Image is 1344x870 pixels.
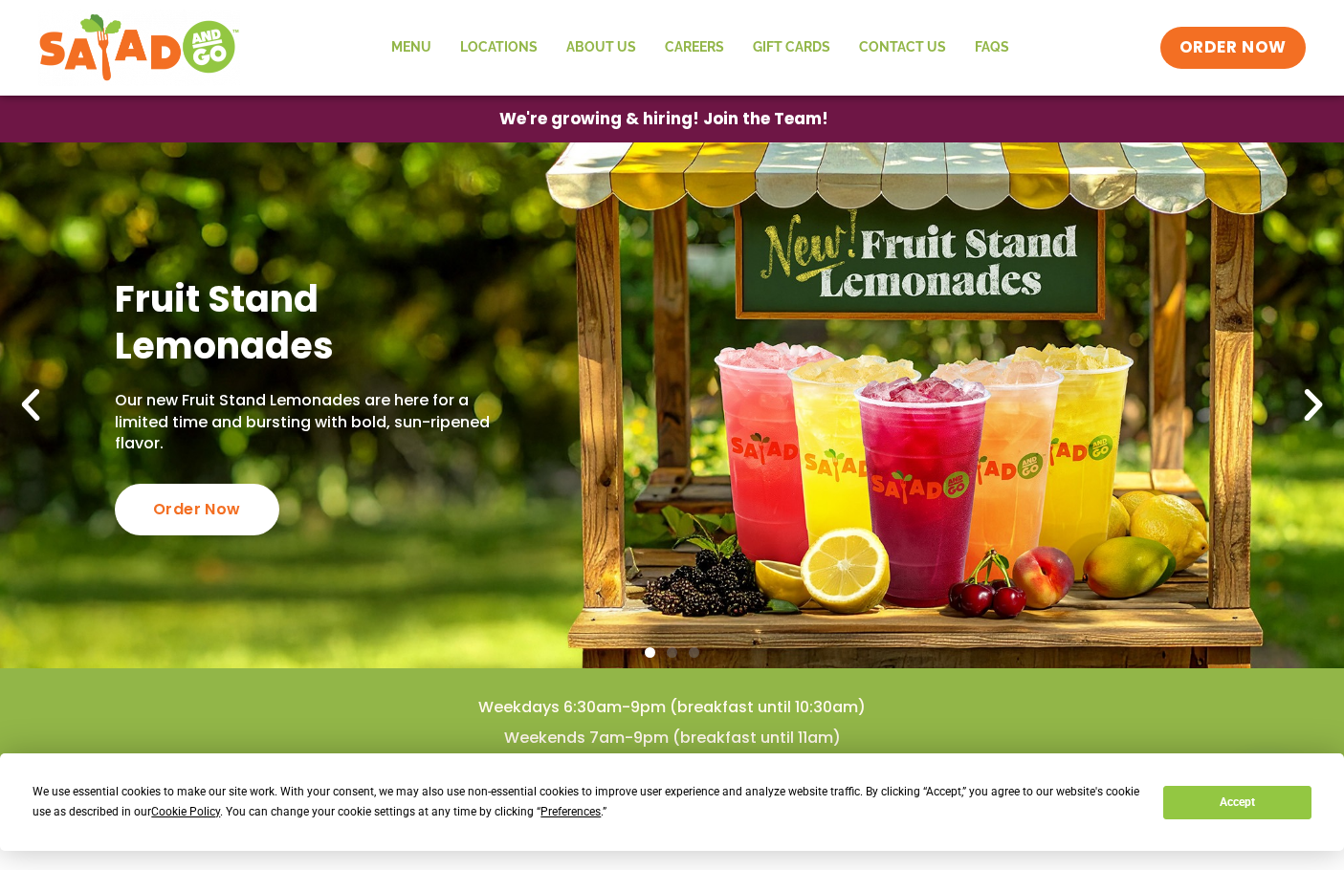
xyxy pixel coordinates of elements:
a: FAQs [960,26,1024,70]
p: Our new Fruit Stand Lemonades are here for a limited time and bursting with bold, sun-ripened fla... [115,390,520,454]
span: ORDER NOW [1179,36,1287,59]
a: Menu [377,26,446,70]
span: Preferences [540,805,601,818]
button: Accept [1163,786,1311,819]
h2: Fruit Stand Lemonades [115,275,520,370]
nav: Menu [377,26,1024,70]
h4: Weekends 7am-9pm (breakfast until 11am) [38,728,1306,749]
a: ORDER NOW [1160,27,1306,69]
div: Previous slide [10,384,52,426]
span: Go to slide 1 [645,647,655,658]
span: Go to slide 2 [667,647,677,658]
a: We're growing & hiring! Join the Team! [471,97,857,141]
span: Cookie Policy [151,805,220,818]
a: Locations [446,26,552,70]
h4: Weekdays 6:30am-9pm (breakfast until 10:30am) [38,697,1306,718]
a: Contact Us [845,26,960,70]
a: About Us [552,26,650,70]
div: Next slide [1292,384,1334,426]
span: We're growing & hiring! Join the Team! [499,111,828,127]
img: new-SAG-logo-768×292 [38,10,240,86]
div: We use essential cookies to make our site work. With your consent, we may also use non-essential ... [33,782,1140,822]
a: GIFT CARDS [738,26,845,70]
div: Order Now [115,484,279,535]
span: Go to slide 3 [689,647,699,658]
a: Careers [650,26,738,70]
